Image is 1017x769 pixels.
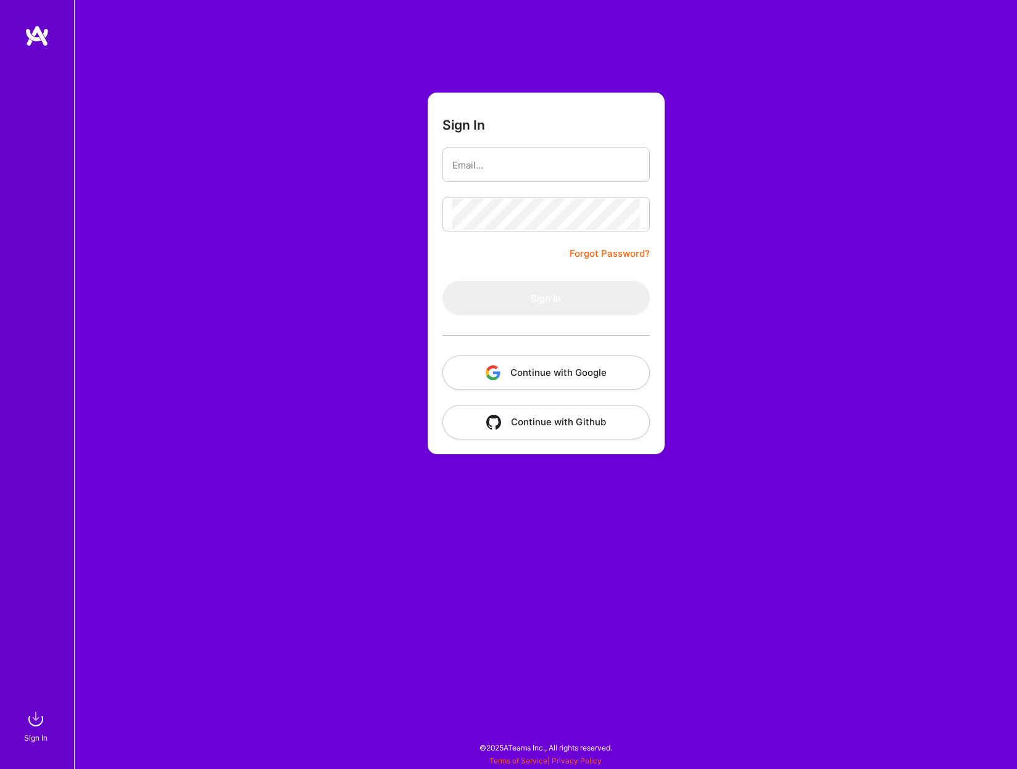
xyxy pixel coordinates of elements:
[442,281,650,315] button: Sign In
[442,117,485,133] h3: Sign In
[486,415,501,430] img: icon
[489,756,602,765] span: |
[489,756,547,765] a: Terms of Service
[486,365,500,380] img: icon
[442,355,650,390] button: Continue with Google
[26,707,48,744] a: sign inSign In
[74,732,1017,763] div: © 2025 ATeams Inc., All rights reserved.
[552,756,602,765] a: Privacy Policy
[24,731,48,744] div: Sign In
[442,405,650,439] button: Continue with Github
[452,149,640,181] input: Email...
[23,707,48,731] img: sign in
[570,246,650,261] a: Forgot Password?
[25,25,49,47] img: logo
